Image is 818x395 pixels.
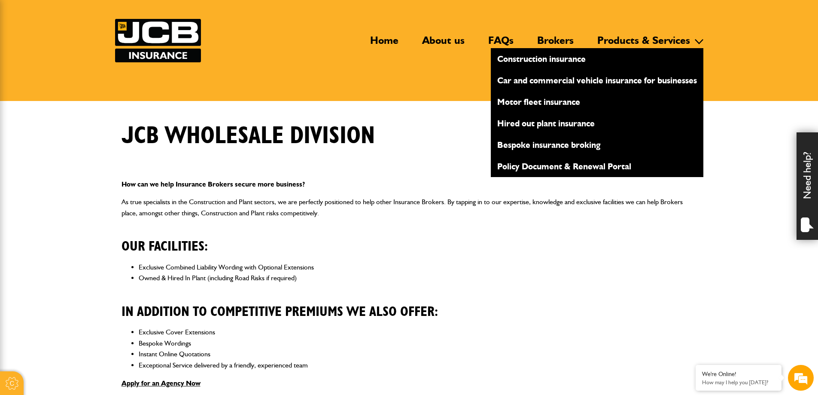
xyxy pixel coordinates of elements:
a: FAQs [482,34,520,54]
a: Apply for an Agency Now [122,379,201,387]
p: How may I help you today? [702,379,775,386]
a: Motor fleet insurance [491,95,703,109]
a: About us [416,34,471,54]
a: JCB Insurance Services [115,19,201,62]
input: Enter your phone number [11,130,157,149]
div: Minimize live chat window [141,4,161,25]
h2: Our facilities: [122,225,697,254]
div: Need help? [797,132,818,240]
img: JCB Insurance Services logo [115,19,201,62]
a: Products & Services [591,34,696,54]
textarea: Type your message and hit 'Enter' [11,156,157,257]
input: Enter your email address [11,105,157,124]
li: Exclusive Combined Liability Wording with Optional Extensions [139,262,697,273]
li: Exceptional Service delivered by a friendly, experienced team [139,360,697,371]
div: Chat with us now [45,48,144,59]
h1: JCB Wholesale Division [122,122,375,150]
a: Policy Document & Renewal Portal [491,159,703,174]
a: Car and commercial vehicle insurance for businesses [491,73,703,88]
img: d_20077148190_company_1631870298795_20077148190 [15,48,36,60]
div: We're Online! [702,371,775,378]
a: Construction insurance [491,52,703,66]
li: Instant Online Quotations [139,349,697,360]
li: Exclusive Cover Extensions [139,327,697,338]
a: Home [364,34,405,54]
p: How can we help Insurance Brokers secure more business? [122,179,697,190]
li: Owned & Hired In Plant (including Road Risks if required) [139,273,697,284]
a: Hired out plant insurance [491,116,703,131]
h2: In addition to competitive premiums we also offer: [122,291,697,320]
li: Bespoke Wordings [139,338,697,349]
p: As true specialists in the Construction and Plant sectors, we are perfectly positioned to help ot... [122,196,697,218]
input: Enter your last name [11,80,157,98]
a: Brokers [531,34,580,54]
em: Start Chat [117,265,156,276]
a: Bespoke insurance broking [491,138,703,152]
